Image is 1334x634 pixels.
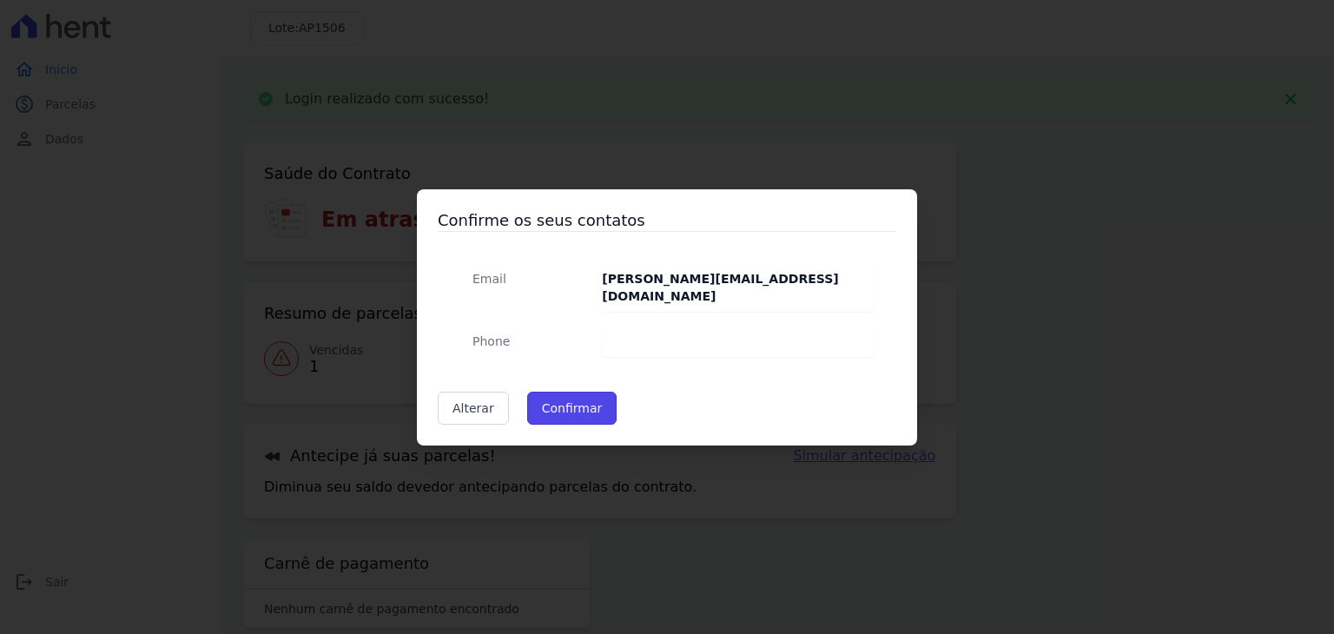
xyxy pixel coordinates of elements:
span: translation missing: pt-BR.public.contracts.modal.confirmation.phone [472,334,510,348]
strong: [PERSON_NAME][EMAIL_ADDRESS][DOMAIN_NAME] [602,272,838,303]
button: Confirmar [527,392,617,425]
a: Alterar [438,392,509,425]
h3: Confirme os seus contatos [438,210,896,231]
span: translation missing: pt-BR.public.contracts.modal.confirmation.email [472,272,506,286]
